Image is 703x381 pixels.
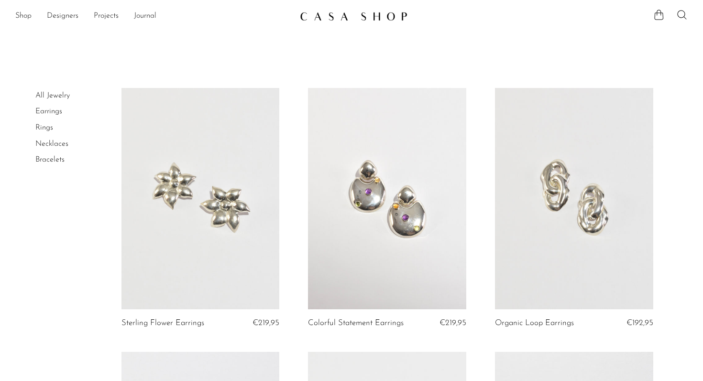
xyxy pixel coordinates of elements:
[308,319,404,327] a: Colorful Statement Earrings
[15,8,292,24] ul: NEW HEADER MENU
[47,10,78,22] a: Designers
[495,319,574,327] a: Organic Loop Earrings
[15,10,32,22] a: Shop
[35,140,68,148] a: Necklaces
[94,10,119,22] a: Projects
[35,92,70,99] a: All Jewelry
[253,319,279,327] span: €219,95
[15,8,292,24] nav: Desktop navigation
[134,10,156,22] a: Journal
[35,108,62,115] a: Earrings
[439,319,466,327] span: €219,95
[35,156,65,163] a: Bracelets
[626,319,653,327] span: €192,95
[121,319,204,327] a: Sterling Flower Earrings
[35,124,53,131] a: Rings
